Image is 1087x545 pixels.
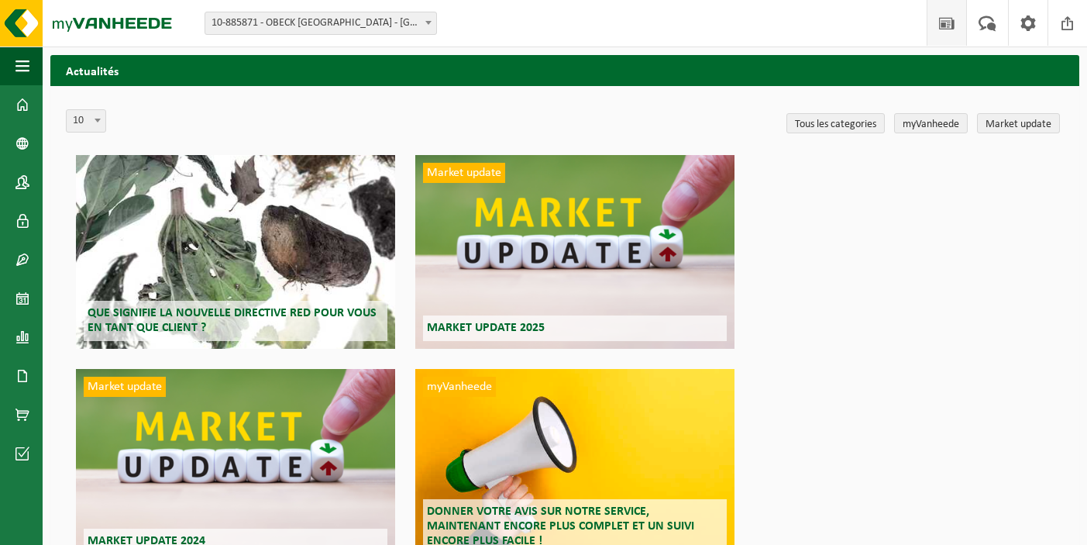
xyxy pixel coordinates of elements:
a: Tous les categories [786,113,885,133]
span: 10-885871 - OBECK BELGIUM - GHISLENGHIEN [205,12,437,35]
span: Market update [423,163,505,183]
span: 10-885871 - OBECK BELGIUM - GHISLENGHIEN [205,12,436,34]
span: 10 [66,109,106,133]
a: myVanheede [894,113,968,133]
span: Que signifie la nouvelle directive RED pour vous en tant que client ? [88,307,377,334]
h2: Actualités [50,55,1079,85]
a: Que signifie la nouvelle directive RED pour vous en tant que client ? [76,155,395,349]
span: myVanheede [423,377,496,397]
span: 10 [67,110,105,132]
span: Market update 2025 [427,322,545,334]
a: Market update [977,113,1060,133]
a: Market update Market update 2025 [415,155,734,349]
span: Market update [84,377,166,397]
